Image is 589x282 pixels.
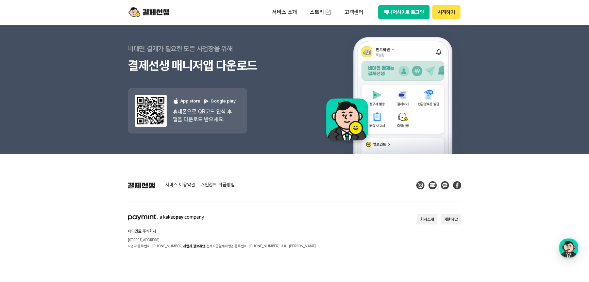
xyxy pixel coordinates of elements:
[267,6,302,18] p: 서비스 소개
[280,244,281,248] span: |
[128,214,204,220] img: paymint logo
[340,6,368,18] p: 고객센터
[128,182,155,188] img: 결제선생 로고
[128,243,316,249] p: 사업자 등록번호 : [PHONE_NUMBER] 전자지급결제대행업 등록번호 : [PHONE_NUMBER] 대표 : [PERSON_NAME]
[165,182,195,188] a: 서비스 이용약관
[317,10,461,154] img: 앱 예시 이미지
[325,9,332,16] img: 외부 도메인 오픈
[441,181,449,189] img: Kakao Talk
[88,209,131,226] a: 설정
[173,108,236,123] p: 휴대폰으로 QR코드 인식 후 앱을 다운로드 받으세요.
[416,181,424,189] img: Instagram
[203,98,209,104] img: 구글 플레이 로고
[128,229,316,233] h2: 페이민트 주식회사
[62,220,70,225] span: 대화
[441,214,461,224] button: 제휴제안
[128,57,294,74] h3: 결제선생 매니저앱 다운로드
[205,244,206,248] span: |
[128,237,316,243] p: [STREET_ADDRESS]
[432,5,460,19] button: 시작하기
[21,219,26,225] span: 홈
[428,181,437,189] img: Blog
[378,5,430,19] button: 매니저사이트 로그인
[173,98,179,104] img: 애플 로고
[2,209,45,226] a: 홈
[183,244,205,248] a: 사업자 정보확인
[45,209,88,226] a: 대화
[417,214,437,224] button: 회사소개
[129,6,169,19] img: logo
[128,40,294,57] p: 비대면 결제가 필요한 모든 사업장을 위해
[135,95,167,127] img: 앱 다운도르드 qr
[173,98,200,105] p: App store
[453,181,461,189] img: Facebook
[201,182,235,188] a: 개인정보 취급방침
[305,5,336,19] a: 스토리
[105,219,113,225] span: 설정
[203,98,236,105] p: Google play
